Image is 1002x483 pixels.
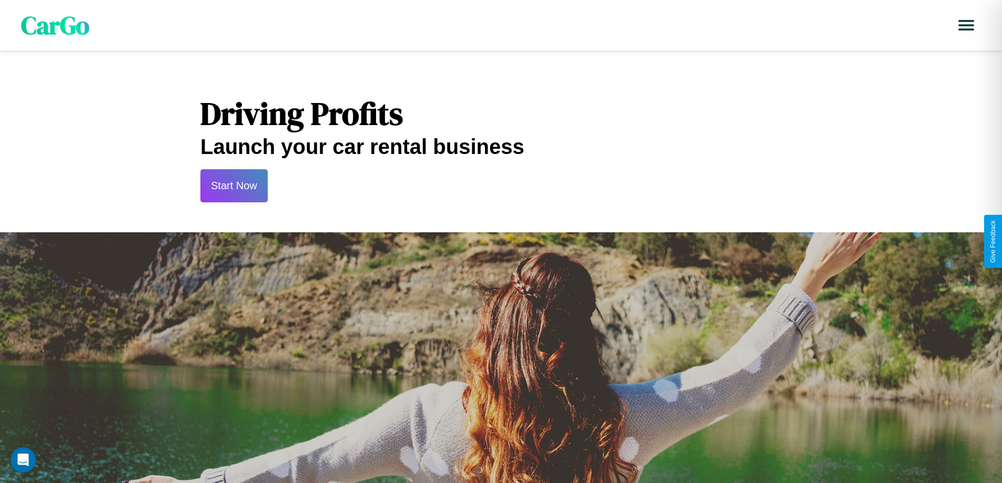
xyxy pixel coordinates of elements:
[11,447,36,472] div: Open Intercom Messenger
[200,169,268,202] button: Start Now
[200,92,802,135] h1: Driving Profits
[21,8,89,43] span: CarGo
[952,11,981,40] button: Open menu
[989,220,997,263] div: Give Feedback
[200,135,802,159] h2: Launch your car rental business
